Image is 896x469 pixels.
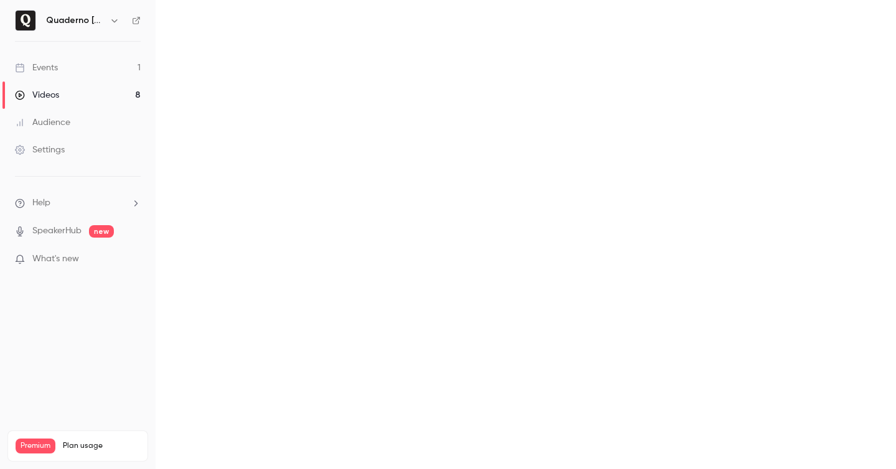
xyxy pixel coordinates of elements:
div: Audience [15,116,70,129]
img: Quaderno España [16,11,35,30]
span: What's new [32,253,79,266]
a: SpeakerHub [32,225,82,238]
li: help-dropdown-opener [15,197,141,210]
span: Plan usage [63,441,140,451]
div: Videos [15,89,59,101]
span: Help [32,197,50,210]
span: Premium [16,439,55,453]
h6: Quaderno [GEOGRAPHIC_DATA] [46,14,105,27]
span: new [89,225,114,238]
div: Settings [15,144,65,156]
iframe: Noticeable Trigger [126,254,141,265]
div: Events [15,62,58,74]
